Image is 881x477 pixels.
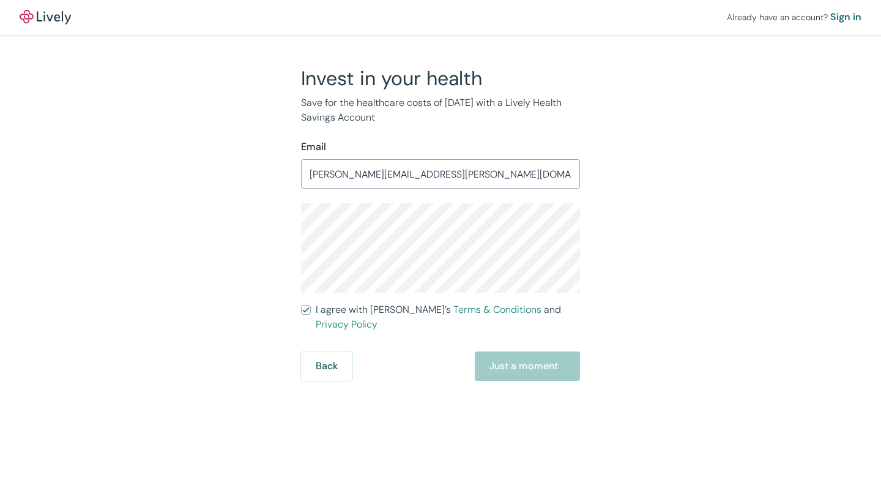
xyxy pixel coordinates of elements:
button: Back [301,351,352,381]
span: I agree with [PERSON_NAME]’s and [316,302,580,332]
img: Lively [20,10,71,24]
a: Sign in [830,10,861,24]
a: LivelyLively [20,10,71,24]
a: Terms & Conditions [453,303,541,316]
p: Save for the healthcare costs of [DATE] with a Lively Health Savings Account [301,96,580,125]
div: Already have an account? [727,10,861,24]
label: Email [301,140,326,154]
h2: Invest in your health [301,66,580,91]
a: Privacy Policy [316,318,377,331]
